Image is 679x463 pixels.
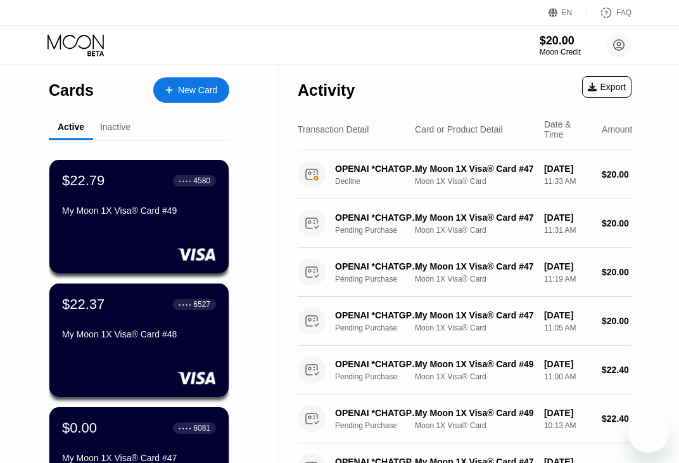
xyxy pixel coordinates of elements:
[62,296,105,313] div: $22.37
[540,34,581,48] div: $20.00
[193,176,210,185] div: 4580
[335,177,431,186] div: Decline
[335,359,425,369] div: OPENAI *CHATGPT SUBSCR [PHONE_NUMBER] IE
[544,408,592,418] div: [DATE]
[179,426,191,430] div: ● ● ● ●
[62,453,216,463] div: My Moon 1X Visa® Card #47
[179,303,191,306] div: ● ● ● ●
[602,124,632,134] div: Amount
[544,310,592,320] div: [DATE]
[616,8,631,17] div: FAQ
[62,205,216,216] div: My Moon 1X Visa® Card #49
[544,177,592,186] div: 11:33 AM
[335,421,431,430] div: Pending Purchase
[602,365,631,375] div: $22.40
[58,122,84,132] div: Active
[335,275,431,284] div: Pending Purchase
[544,359,592,369] div: [DATE]
[153,77,229,103] div: New Card
[415,275,534,284] div: Moon 1X Visa® Card
[298,297,631,346] div: OPENAI *CHATGPT SUBSCR [PHONE_NUMBER] USPending PurchaseMy Moon 1X Visa® Card #47Moon 1X Visa® Ca...
[298,81,355,100] div: Activity
[298,124,369,134] div: Transaction Detail
[49,81,94,100] div: Cards
[544,212,592,223] div: [DATE]
[415,124,503,134] div: Card or Product Detail
[544,323,592,332] div: 11:05 AM
[415,226,534,235] div: Moon 1X Visa® Card
[602,267,631,277] div: $20.00
[549,6,587,19] div: EN
[415,372,534,381] div: Moon 1X Visa® Card
[100,122,130,132] div: Inactive
[298,150,631,199] div: OPENAI *CHATGPT SUBSCR [PHONE_NUMBER] USDeclineMy Moon 1X Visa® Card #47Moon 1X Visa® Card[DATE]1...
[540,48,581,56] div: Moon Credit
[335,261,425,271] div: OPENAI *CHATGPT SUBSCR [PHONE_NUMBER] US
[602,414,631,424] div: $22.40
[298,346,631,395] div: OPENAI *CHATGPT SUBSCR [PHONE_NUMBER] IEPending PurchaseMy Moon 1X Visa® Card #49Moon 1X Visa® Ca...
[544,164,592,174] div: [DATE]
[415,408,534,418] div: My Moon 1X Visa® Card #49
[335,164,425,174] div: OPENAI *CHATGPT SUBSCR [PHONE_NUMBER] US
[544,275,592,284] div: 11:19 AM
[544,421,592,430] div: 10:13 AM
[62,329,216,339] div: My Moon 1X Visa® Card #48
[335,212,425,223] div: OPENAI *CHATGPT SUBSCR [PHONE_NUMBER] US
[49,160,229,273] div: $22.79● ● ● ●4580My Moon 1X Visa® Card #49
[415,261,534,271] div: My Moon 1X Visa® Card #47
[544,261,592,271] div: [DATE]
[415,323,534,332] div: Moon 1X Visa® Card
[415,164,534,174] div: My Moon 1X Visa® Card #47
[540,34,581,56] div: $20.00Moon Credit
[588,82,626,92] div: Export
[582,76,631,98] div: Export
[415,212,534,223] div: My Moon 1X Visa® Card #47
[298,199,631,248] div: OPENAI *CHATGPT SUBSCR [PHONE_NUMBER] USPending PurchaseMy Moon 1X Visa® Card #47Moon 1X Visa® Ca...
[193,300,210,309] div: 6527
[49,284,229,397] div: $22.37● ● ● ●6527My Moon 1X Visa® Card #48
[335,372,431,381] div: Pending Purchase
[415,359,534,369] div: My Moon 1X Visa® Card #49
[544,226,592,235] div: 11:31 AM
[179,179,191,183] div: ● ● ● ●
[335,226,431,235] div: Pending Purchase
[602,316,631,326] div: $20.00
[193,424,210,433] div: 6081
[62,173,105,189] div: $22.79
[602,169,631,179] div: $20.00
[544,119,592,140] div: Date & Time
[587,6,631,19] div: FAQ
[602,218,631,228] div: $20.00
[544,372,592,381] div: 11:00 AM
[298,395,631,443] div: OPENAI *CHATGPT SUBSCR [PHONE_NUMBER] IEPending PurchaseMy Moon 1X Visa® Card #49Moon 1X Visa® Ca...
[415,310,534,320] div: My Moon 1X Visa® Card #47
[335,310,425,320] div: OPENAI *CHATGPT SUBSCR [PHONE_NUMBER] US
[298,248,631,297] div: OPENAI *CHATGPT SUBSCR [PHONE_NUMBER] USPending PurchaseMy Moon 1X Visa® Card #47Moon 1X Visa® Ca...
[415,177,534,186] div: Moon 1X Visa® Card
[628,412,669,453] iframe: Кнопка запуска окна обмена сообщениями
[62,420,97,436] div: $0.00
[415,421,534,430] div: Moon 1X Visa® Card
[178,85,217,96] div: New Card
[335,323,431,332] div: Pending Purchase
[562,8,573,17] div: EN
[335,408,425,418] div: OPENAI *CHATGPT SUBSCR [PHONE_NUMBER] IE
